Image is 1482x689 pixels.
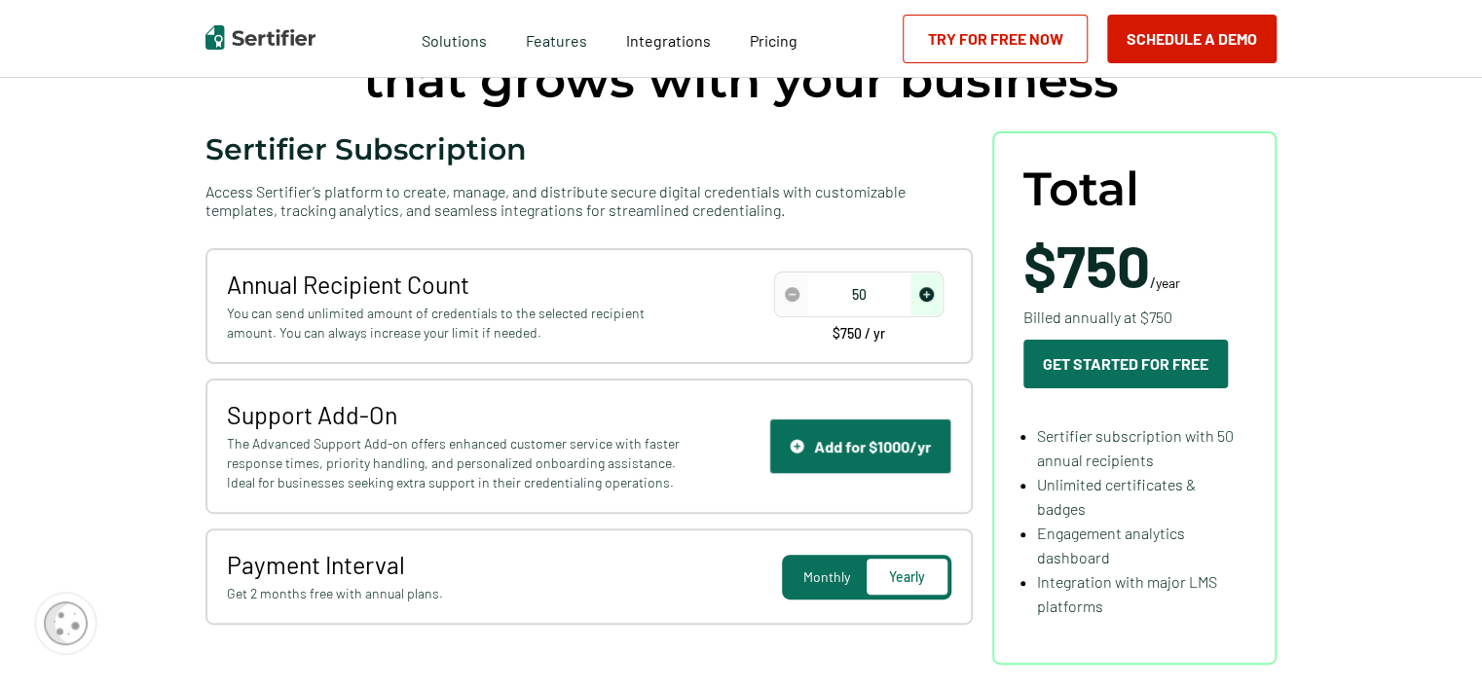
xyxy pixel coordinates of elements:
[833,327,885,341] span: $750 / yr
[227,304,685,343] span: You can send unlimited amount of credentials to the selected recipient amount. You can always inc...
[1385,596,1482,689] iframe: Chat Widget
[422,26,487,51] span: Solutions
[790,437,931,455] div: Add for $1000/yr
[205,131,527,167] span: Sertifier Subscription
[1023,340,1228,388] button: Get Started For Free
[1023,230,1150,300] span: $750
[1037,426,1234,469] span: Sertifier subscription with 50 annual recipients
[919,287,934,302] img: Increase Icon
[910,273,942,315] span: increase number
[227,434,685,492] span: The Advanced Support Add-on offers enhanced customer service with faster response times, priority...
[769,418,951,474] button: Support IconAdd for $1000/yr
[903,15,1088,63] a: Try for Free Now
[750,26,797,51] a: Pricing
[1037,475,1196,518] span: Unlimited certificates & badges
[44,601,88,645] img: Cookie Popup Icon
[526,26,587,51] span: Features
[1156,274,1180,291] span: year
[1037,524,1185,566] span: Engagement analytics dashboard
[1023,163,1139,216] span: Total
[776,273,807,315] span: decrease number
[626,31,711,50] span: Integrations
[1037,572,1217,615] span: Integration with major LMS platforms
[1107,15,1277,63] button: Schedule a Demo
[626,26,711,51] a: Integrations
[1023,236,1180,294] span: /
[803,568,850,585] span: Monthly
[227,400,685,429] span: Support Add-On
[790,439,804,453] img: Support Icon
[227,270,685,299] span: Annual Recipient Count
[205,25,315,50] img: Sertifier | Digital Credentialing Platform
[227,550,685,579] span: Payment Interval
[1023,305,1172,329] span: Billed annually at $750
[785,287,799,302] img: Decrease Icon
[750,31,797,50] span: Pricing
[227,584,685,603] span: Get 2 months free with annual plans.
[205,182,973,219] span: Access Sertifier’s platform to create, manage, and distribute secure digital credentials with cus...
[889,568,925,585] span: Yearly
